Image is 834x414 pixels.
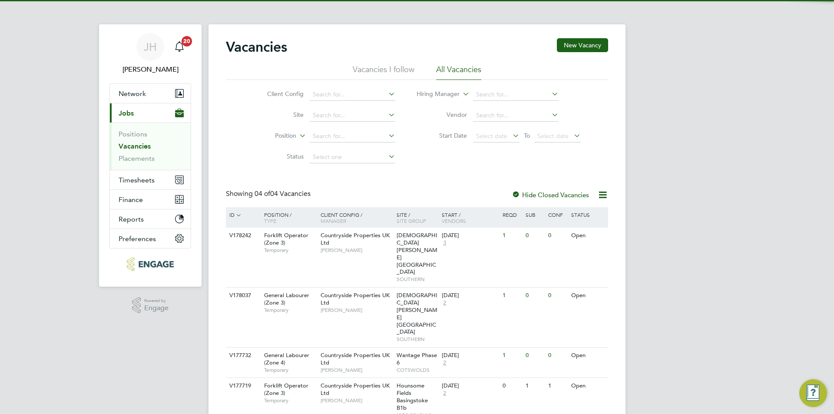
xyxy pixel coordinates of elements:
a: Placements [119,154,155,162]
div: Status [569,207,607,222]
input: Search for... [310,89,395,101]
button: Network [110,84,191,103]
span: Temporary [264,247,316,254]
div: Site / [394,207,440,228]
div: V177719 [227,378,258,394]
div: Start / [440,207,500,228]
li: All Vacancies [436,64,481,80]
label: Site [254,111,304,119]
input: Search for... [473,89,559,101]
span: Hounsome Fields Basingstoke B1b [397,382,428,411]
span: To [521,130,533,141]
input: Search for... [310,109,395,122]
nav: Main navigation [99,24,202,287]
span: Countryside Properties UK Ltd [321,291,390,306]
div: Conf [546,207,569,222]
div: ID [227,207,258,223]
a: Powered byEngage [132,297,169,314]
span: Engage [144,305,169,312]
div: 1 [500,288,523,304]
span: Select date [476,132,507,140]
div: [DATE] [442,352,498,359]
span: Temporary [264,307,316,314]
label: Hiring Manager [410,90,460,99]
span: Forklift Operator (Zone 3) [264,382,308,397]
input: Search for... [310,130,395,142]
span: Manager [321,217,346,224]
button: Finance [110,190,191,209]
button: Engage Resource Center [799,379,827,407]
span: 3 [442,239,447,247]
span: 20 [182,36,192,46]
div: Client Config / [318,207,394,228]
div: V178037 [227,288,258,304]
span: Finance [119,195,143,204]
div: 0 [500,378,523,394]
span: [PERSON_NAME] [321,307,392,314]
span: Network [119,89,146,98]
a: JH[PERSON_NAME] [109,33,191,75]
button: Jobs [110,103,191,123]
span: 04 Vacancies [255,189,311,198]
div: 0 [523,348,546,364]
div: [DATE] [442,292,498,299]
span: [PERSON_NAME] [321,367,392,374]
span: Site Group [397,217,426,224]
span: Countryside Properties UK Ltd [321,382,390,397]
div: V178242 [227,228,258,244]
button: Reports [110,209,191,229]
span: [DEMOGRAPHIC_DATA] [PERSON_NAME][GEOGRAPHIC_DATA] [397,291,437,335]
a: 20 [171,33,188,61]
span: 2 [442,359,447,367]
label: Status [254,152,304,160]
label: Client Config [254,90,304,98]
div: 0 [546,288,569,304]
span: Preferences [119,235,156,243]
label: Vendor [417,111,467,119]
span: General Labourer (Zone 4) [264,351,309,366]
span: COTSWOLDS [397,367,438,374]
div: Position / [258,207,318,228]
div: Open [569,288,607,304]
button: Timesheets [110,170,191,189]
div: 0 [546,348,569,364]
span: Countryside Properties UK Ltd [321,232,390,246]
span: Powered by [144,297,169,305]
input: Select one [310,151,395,163]
img: pcrnet-logo-retina.png [127,257,173,271]
div: Jobs [110,123,191,170]
div: [DATE] [442,382,498,390]
div: Sub [523,207,546,222]
span: 04 of [255,189,270,198]
div: 0 [523,288,546,304]
span: [DEMOGRAPHIC_DATA] [PERSON_NAME][GEOGRAPHIC_DATA] [397,232,437,275]
div: 1 [546,378,569,394]
span: Temporary [264,397,316,404]
span: 2 [442,299,447,307]
div: 1 [500,348,523,364]
div: 1 [523,378,546,394]
a: Go to home page [109,257,191,271]
span: 2 [442,390,447,397]
span: [PERSON_NAME] [321,397,392,404]
span: Timesheets [119,176,155,184]
span: Jobs [119,109,134,117]
span: JH [144,41,157,53]
span: [PERSON_NAME] [321,247,392,254]
span: Jess Hogan [109,64,191,75]
span: Temporary [264,367,316,374]
span: Reports [119,215,144,223]
div: [DATE] [442,232,498,239]
a: Vacancies [119,142,151,150]
div: V177732 [227,348,258,364]
div: 0 [546,228,569,244]
div: Open [569,348,607,364]
label: Position [246,132,296,140]
div: Open [569,378,607,394]
div: 1 [500,228,523,244]
input: Search for... [473,109,559,122]
span: Type [264,217,276,224]
span: Vendors [442,217,466,224]
a: Positions [119,130,147,138]
div: 0 [523,228,546,244]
